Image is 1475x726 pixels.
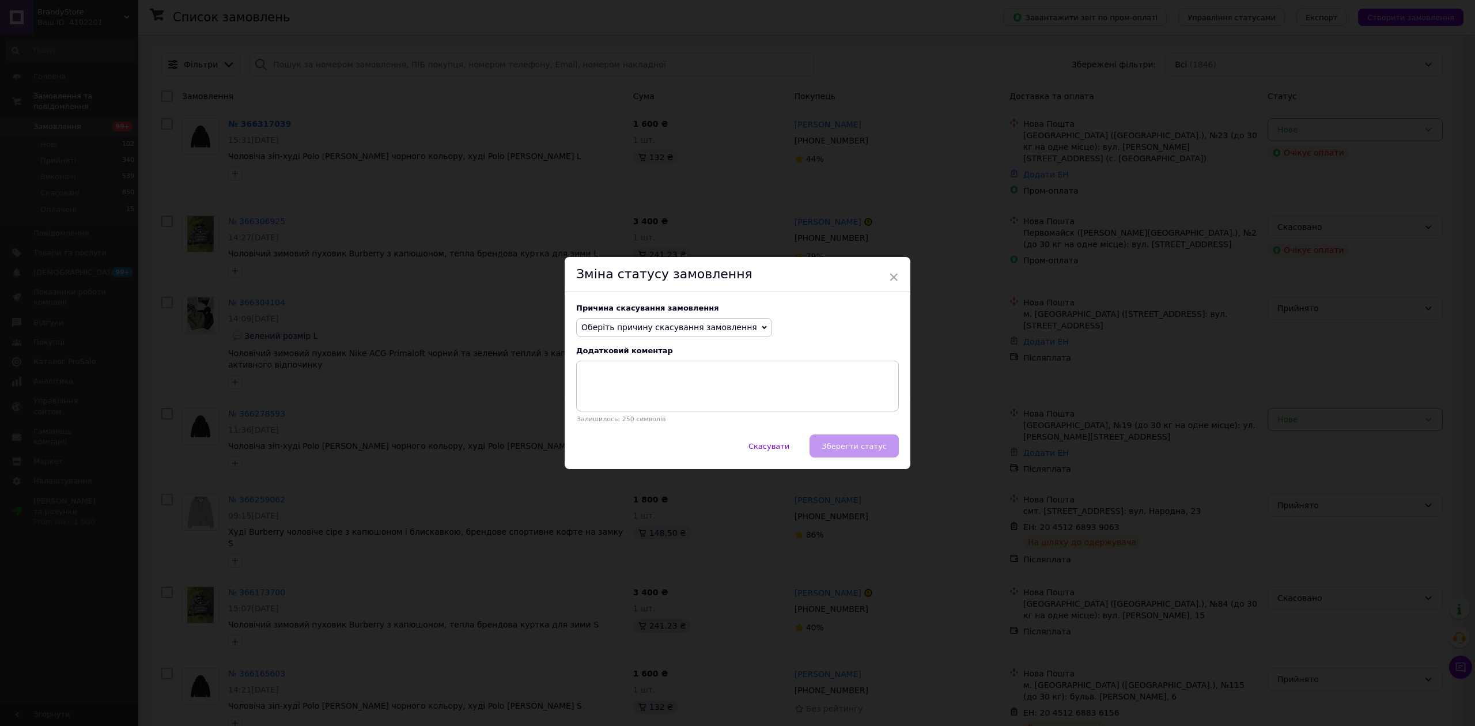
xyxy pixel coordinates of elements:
div: Причина скасування замовлення [576,304,899,312]
p: Залишилось: 250 символів [576,415,899,423]
button: Скасувати [736,434,801,457]
span: Оберіть причину скасування замовлення [581,323,757,332]
span: × [888,267,899,287]
span: Скасувати [748,442,789,451]
div: Зміна статусу замовлення [565,257,910,292]
div: Додатковий коментар [576,346,899,355]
